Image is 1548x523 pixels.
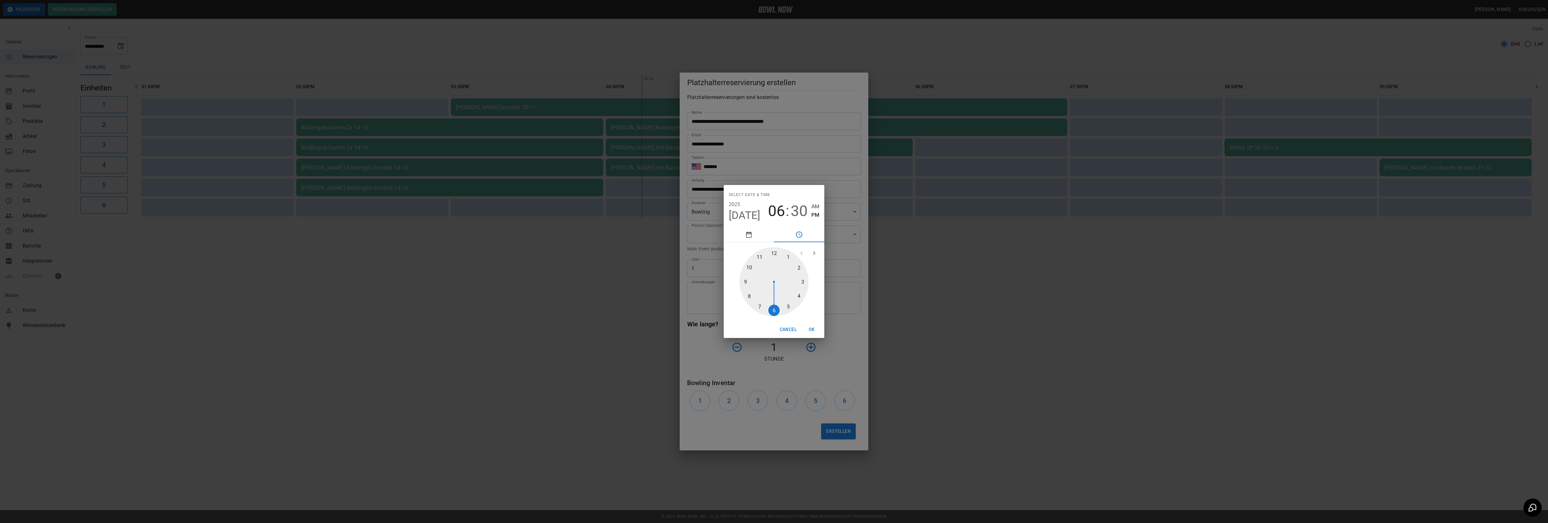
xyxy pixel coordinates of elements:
button: [DATE] [729,209,760,222]
span: Select date & time [729,190,770,200]
button: Cancel [777,324,799,335]
button: PM [811,211,819,219]
button: pick time [774,227,824,242]
button: open next view [808,247,821,259]
button: OK [802,324,822,335]
button: 30 [791,202,808,220]
button: pick date [724,227,774,242]
span: : [786,202,789,220]
button: 2025 [729,200,740,209]
button: 06 [768,202,785,220]
button: AM [811,202,819,211]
